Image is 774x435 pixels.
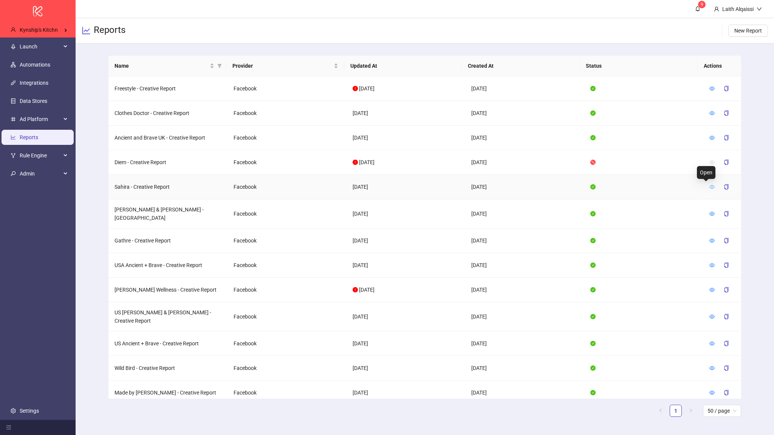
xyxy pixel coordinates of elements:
span: filter [216,60,223,71]
span: check-circle [590,135,596,140]
span: check-circle [590,110,596,116]
span: menu-fold [6,425,11,430]
span: check-circle [590,211,596,216]
span: Launch [20,39,61,54]
span: 9 [701,2,703,7]
span: [DATE] [359,85,375,92]
button: right [685,405,697,417]
span: rocket [11,44,16,49]
span: 50 / page [707,405,737,416]
a: Settings [20,408,39,414]
button: copy [718,132,735,144]
td: Facebook [228,126,347,150]
span: eye [709,135,715,140]
td: Sahira - Creative Report [108,175,228,199]
td: Facebook [228,101,347,126]
span: user [714,6,719,12]
a: eye [709,211,715,217]
a: eye [709,340,715,346]
span: exclamation-circle [353,160,358,165]
span: exclamation-circle [353,287,358,292]
span: eye [709,86,715,91]
td: [DATE] [347,253,466,278]
td: [DATE] [347,199,466,228]
td: Ancient and Brave UK - Creative Report [108,126,228,150]
span: eye [709,365,715,371]
span: [DATE] [359,159,375,165]
span: eye [709,341,715,346]
td: [DATE] [347,302,466,331]
span: stop [590,160,596,165]
li: Previous Page [655,405,667,417]
td: Facebook [228,356,347,381]
td: Facebook [228,381,347,405]
span: eye [709,184,715,190]
a: eye [709,365,715,371]
th: Provider [226,56,344,76]
button: New Report [728,25,768,37]
span: copy [724,211,729,216]
span: copy [724,263,729,268]
th: Updated At [344,56,462,76]
span: check-circle [590,287,596,292]
span: eye [709,314,715,319]
button: copy [718,107,735,119]
span: check-circle [590,86,596,91]
td: [DATE] [347,126,466,150]
li: 1 [670,405,682,417]
td: [DATE] [465,199,584,228]
button: copy [718,337,735,350]
span: copy [724,184,729,190]
a: Reports [20,134,38,140]
span: left [658,408,663,413]
span: Ad Platform [20,112,61,127]
td: Facebook [228,76,347,101]
span: exclamation-circle [353,86,358,91]
td: Gathre - Creative Report [108,228,228,253]
button: copy [718,362,735,374]
span: check-circle [590,314,596,319]
td: [DATE] [465,150,584,175]
a: Data Stores [20,98,47,104]
td: [DATE] [347,175,466,199]
button: copy [718,284,735,296]
span: filter [217,64,222,68]
td: US [PERSON_NAME] & [PERSON_NAME] - Creative Report [108,302,228,331]
td: Facebook [228,253,347,278]
button: copy [718,208,735,220]
td: [DATE] [347,356,466,381]
li: Next Page [685,405,697,417]
span: right [689,408,693,413]
span: copy [724,341,729,346]
td: [DATE] [347,331,466,356]
span: eye [709,287,715,292]
span: eye [709,390,715,395]
td: [DATE] [465,356,584,381]
span: copy [724,365,729,371]
div: Page Size [703,405,741,417]
span: line-chart [82,26,91,35]
span: Provider [232,62,332,70]
td: Facebook [228,199,347,228]
td: [DATE] [465,253,584,278]
td: Facebook [228,331,347,356]
span: [DATE] [359,287,375,293]
button: copy [718,82,735,95]
a: eye [709,110,715,116]
td: [PERSON_NAME] Wellness - Creative Report [108,278,228,302]
span: New Report [734,28,762,34]
th: Actions [698,56,735,76]
th: Name [108,56,226,76]
span: copy [724,135,729,140]
td: [DATE] [465,175,584,199]
td: Facebook [228,278,347,302]
span: number [11,117,16,122]
span: eye [709,238,715,243]
th: Created At [462,56,580,76]
td: Freestyle - Creative Report [108,76,228,101]
td: [DATE] [465,101,584,126]
button: copy [718,235,735,247]
span: eye [709,211,715,216]
span: copy [724,238,729,243]
td: Facebook [228,228,347,253]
